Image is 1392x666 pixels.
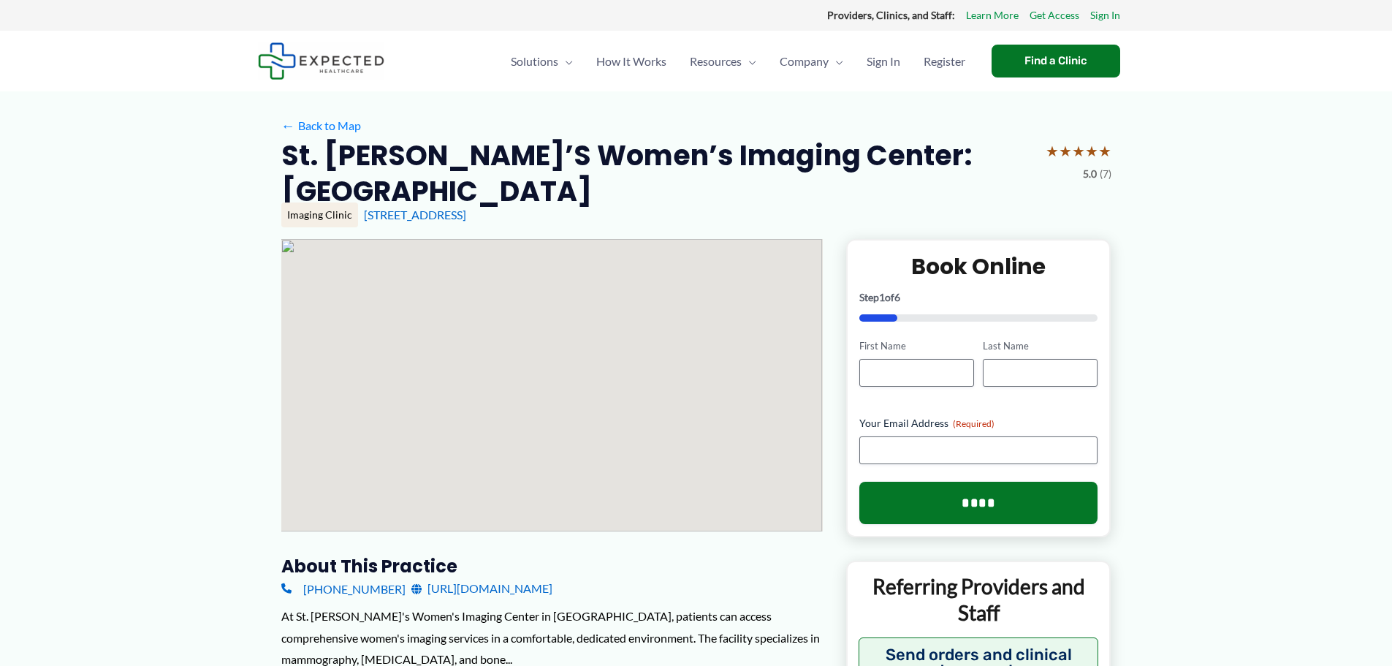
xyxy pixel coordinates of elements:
span: How It Works [596,36,666,87]
h3: About this practice [281,555,823,578]
div: Imaging Clinic [281,203,358,227]
span: Menu Toggle [742,36,756,87]
a: SolutionsMenu Toggle [499,36,585,87]
label: Your Email Address [859,416,1098,431]
strong: Providers, Clinics, and Staff: [827,9,955,21]
a: How It Works [585,36,678,87]
a: Sign In [855,36,912,87]
span: Resources [690,36,742,87]
a: CompanyMenu Toggle [768,36,855,87]
span: (7) [1100,164,1111,183]
span: ★ [1098,137,1111,164]
label: First Name [859,339,974,353]
a: Sign In [1090,6,1120,25]
span: Menu Toggle [829,36,843,87]
h2: Book Online [859,252,1098,281]
a: ResourcesMenu Toggle [678,36,768,87]
p: Referring Providers and Staff [859,573,1099,627]
a: Find a Clinic [992,45,1120,77]
a: Learn More [966,6,1019,25]
p: Step of [859,292,1098,303]
span: Solutions [511,36,558,87]
span: Menu Toggle [558,36,573,87]
a: [URL][DOMAIN_NAME] [411,578,552,599]
span: ★ [1085,137,1098,164]
label: Last Name [983,339,1098,353]
span: 5.0 [1083,164,1097,183]
a: Register [912,36,977,87]
span: Register [924,36,965,87]
img: Expected Healthcare Logo - side, dark font, small [258,42,384,80]
span: ★ [1046,137,1059,164]
a: [PHONE_NUMBER] [281,578,406,599]
span: 6 [894,291,900,303]
span: (Required) [953,418,994,429]
span: Sign In [867,36,900,87]
nav: Primary Site Navigation [499,36,977,87]
span: ★ [1059,137,1072,164]
span: Company [780,36,829,87]
a: Get Access [1030,6,1079,25]
span: ← [281,118,295,132]
span: 1 [879,291,885,303]
h2: St. [PERSON_NAME]’s Women’s Imaging Center: [GEOGRAPHIC_DATA] [281,137,1034,210]
a: [STREET_ADDRESS] [364,208,466,222]
a: ←Back to Map [281,115,361,137]
span: ★ [1072,137,1085,164]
